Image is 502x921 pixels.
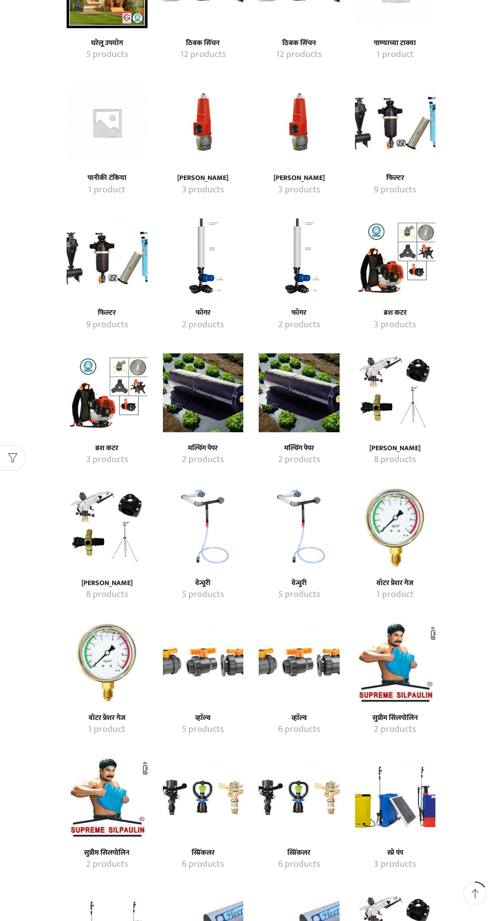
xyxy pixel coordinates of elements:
mark: 1 product [88,723,126,736]
a: Visit product category स्प्रे पंप [355,757,436,838]
mark: 2 products [374,723,416,736]
a: Visit product category स्प्रिंकलर [270,858,328,871]
h4: ब्रश कटर [78,444,136,453]
a: Visit product category पानीकी टंकिया [78,174,136,183]
h4: फिल्टर [366,174,425,183]
a: Visit product category रेन गन [78,588,136,602]
img: व्हाॅल्व [163,622,244,703]
a: Visit product category मल्चिंग पेपर [270,453,328,467]
a: Visit product category वेन्चुरी [259,487,340,568]
h4: घरेलू उपयोग [78,39,136,48]
a: Visit product category स्प्रे पंप [366,849,425,857]
a: Visit product category रेन गन [67,487,148,568]
a: Visit product category फॉगर [270,318,328,332]
h4: पानीकी टंकिया [78,174,136,183]
h4: [PERSON_NAME] [270,174,328,183]
mark: 3 products [86,453,128,467]
a: Visit product category स्प्रिंकलर [174,849,233,857]
a: Visit product category वेन्चुरी [163,487,244,568]
img: रेन गन [67,487,148,568]
img: पानीकी टंकिया [67,82,148,163]
a: Visit product category व्हाॅल्व [270,723,328,736]
img: रेन गन [355,352,436,433]
a: Visit product category फॉगर [174,318,233,332]
a: Visit product category पाण्याच्या टाक्या [366,48,425,62]
a: Visit product category फॉगर [174,309,233,317]
a: Visit product category रेन गन [366,453,425,467]
img: फॉगर [163,217,244,298]
a: Visit product category वॉटर प्रेशर गेज [78,723,136,736]
h4: [PERSON_NAME] [78,579,136,588]
h4: स्प्रिंकलर [174,849,233,857]
a: Visit product category स्प्रिंकलर [174,858,233,871]
mark: 1 product [376,48,414,62]
a: Visit product category ब्रश कटर [78,444,136,453]
a: Visit product category वेन्चुरी [174,579,233,588]
h4: व्हाॅल्व [270,714,328,723]
a: Visit product category वॉटर प्रेशर गेज [355,487,436,568]
h4: स्प्रे पंप [366,849,425,857]
img: स्प्रे पंप [355,757,436,838]
h4: ठिबक सिंचन [174,39,233,48]
h4: स्प्रिंकलर [270,849,328,857]
a: Visit product category स्प्रिंकलर [270,849,328,857]
img: स्प्रिंकलर [259,757,340,838]
a: Visit product category सुप्रीम सिलपोलिन [366,714,425,723]
h4: सुप्रीम सिलपोलिन [366,714,425,723]
img: प्रेशर रिलीफ व्हाॅल्व [259,82,340,163]
a: Visit product category सुप्रीम सिलपोलिन [67,757,148,838]
a: Visit product category फिल्टर [78,318,136,332]
mark: 12 products [180,48,226,62]
a: Visit product category सुप्रीम सिलपोलिन [78,858,136,871]
a: Visit product category प्रेशर रिलीफ व्हाॅल्व [174,184,233,197]
h4: फॉगर [270,309,328,317]
a: Visit product category फिल्टर [67,217,148,298]
img: वेन्चुरी [163,487,244,568]
a: Visit product category फिल्टर [355,82,436,163]
img: वेन्चुरी [259,487,340,568]
a: Visit product category सुप्रीम सिलपोलिन [78,849,136,857]
h4: व्हाॅल्व [174,714,233,723]
mark: 9 products [86,318,128,332]
h4: वॉटर प्रेशर गेज [366,579,425,588]
a: Visit product category वॉटर प्रेशर गेज [366,588,425,602]
a: Visit product category फॉगर [270,309,328,317]
h4: मल्चिंग पेपर [174,444,233,453]
img: प्रेशर रिलीफ व्हाॅल्व [163,82,244,163]
a: Visit product category पानीकी टंकिया [78,184,136,197]
a: Visit product category ब्रश कटर [67,352,148,433]
a: Visit product category घरेलू उपयोग [78,39,136,48]
h4: ब्रश कटर [366,309,425,317]
img: ब्रश कटर [355,217,436,298]
img: मल्चिंग पेपर [259,352,340,433]
img: फिल्टर [355,82,436,163]
a: Visit product category फिल्टर [366,184,425,197]
img: फॉगर [259,217,340,298]
h4: वेन्चुरी [270,579,328,588]
mark: 2 products [182,318,224,332]
mark: 3 products [374,858,416,871]
mark: 3 products [182,184,224,197]
a: Visit product category वेन्चुरी [174,588,233,602]
a: Visit product category मल्चिंग पेपर [163,352,244,433]
img: ब्रश कटर [67,352,148,433]
a: Visit product category फॉगर [163,217,244,298]
h4: फॉगर [174,309,233,317]
img: सुप्रीम सिलपोलिन [67,757,148,838]
a: Visit product category ब्रश कटर [366,318,425,332]
a: Visit product category रेन गन [355,352,436,433]
a: Visit product category ब्रश कटर [78,453,136,467]
h4: वेन्चुरी [174,579,233,588]
mark: 12 products [276,48,322,62]
mark: 3 products [278,184,320,197]
mark: 6 products [278,858,320,871]
mark: 8 products [374,453,416,467]
h4: फिल्टर [78,309,136,317]
mark: 2 products [182,453,224,467]
a: Visit product category वेन्चुरी [270,579,328,588]
mark: 1 product [376,588,414,602]
a: Visit product category पाण्याच्या टाक्या [366,39,425,48]
a: Visit product category मल्चिंग पेपर [174,444,233,453]
a: Visit product category मल्चिंग पेपर [270,444,328,453]
h4: सुप्रीम सिलपोलिन [78,849,136,857]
